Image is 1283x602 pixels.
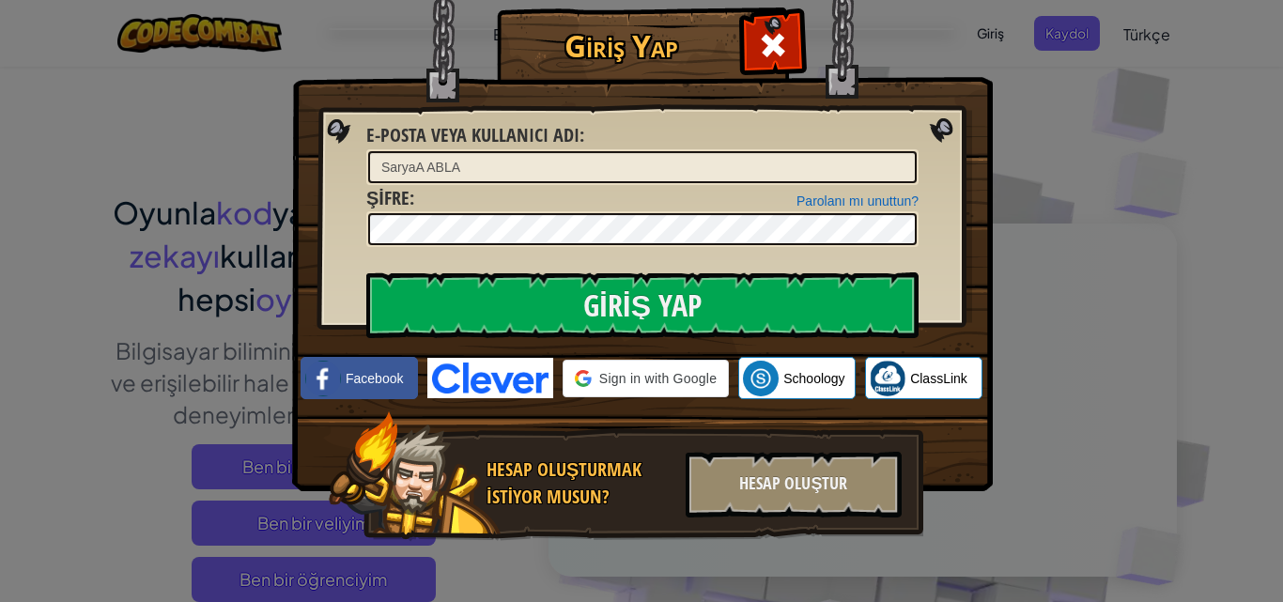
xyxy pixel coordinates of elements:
div: Sign in with Google [563,360,729,397]
img: schoology.png [743,361,779,396]
span: Schoology [783,369,844,388]
label: : [366,185,414,212]
label: : [366,122,584,149]
img: facebook_small.png [305,361,341,396]
a: Parolanı mı unuttun? [796,193,919,208]
span: ClassLink [910,369,967,388]
div: Hesap oluşturmak istiyor musun? [487,456,674,510]
div: Hesap Oluştur [686,452,902,517]
img: classlink-logo-small.png [870,361,905,396]
span: Facebook [346,369,403,388]
span: E-posta veya kullanıcı adı [366,122,580,147]
img: clever-logo-blue.png [427,358,553,398]
span: Sign in with Google [599,369,717,388]
input: Giriş Yap [366,272,919,338]
span: Şifre [366,185,410,210]
h1: Giriş Yap [502,29,741,62]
